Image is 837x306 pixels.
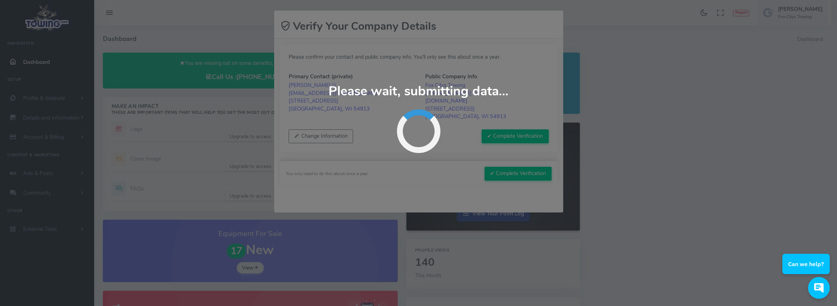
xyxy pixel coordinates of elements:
iframe: Conversations [774,234,837,306]
h2: Verify Your Company Details [280,20,436,33]
p: Please confirm your contact and public company info. You’ll only see this about once a year. [289,53,549,61]
button: ✔ Complete Verification [485,167,552,181]
div: You only need to do this about once a year. [286,170,369,177]
blockquote: Fox Citys Towing [PHONE_NUMBER] Ext: [DOMAIN_NAME] [STREET_ADDRESS] [GEOGRAPHIC_DATA], WI 54913 [425,82,549,121]
h5: Primary Contact (private) [289,74,412,79]
button: ✔ Complete Verification [482,129,549,143]
blockquote: [PERSON_NAME] ( ) [EMAIL_ADDRESS][DOMAIN_NAME] [STREET_ADDRESS] [GEOGRAPHIC_DATA], WI 54913 [289,82,412,113]
h5: Public Company Info [425,74,549,79]
button: Change Information [289,129,353,143]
